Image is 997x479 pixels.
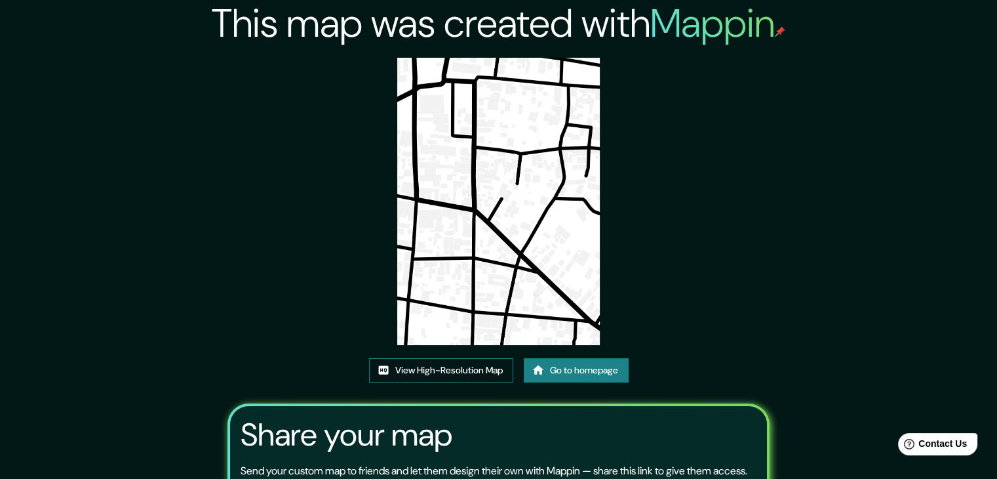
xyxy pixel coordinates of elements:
img: created-map [397,58,600,345]
a: Go to homepage [524,358,629,383]
img: mappin-pin [775,26,785,37]
a: View High-Resolution Map [369,358,513,383]
iframe: Help widget launcher [880,428,983,465]
p: Send your custom map to friends and let them design their own with Mappin — share this link to gi... [241,463,747,479]
h3: Share your map [241,417,452,453]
